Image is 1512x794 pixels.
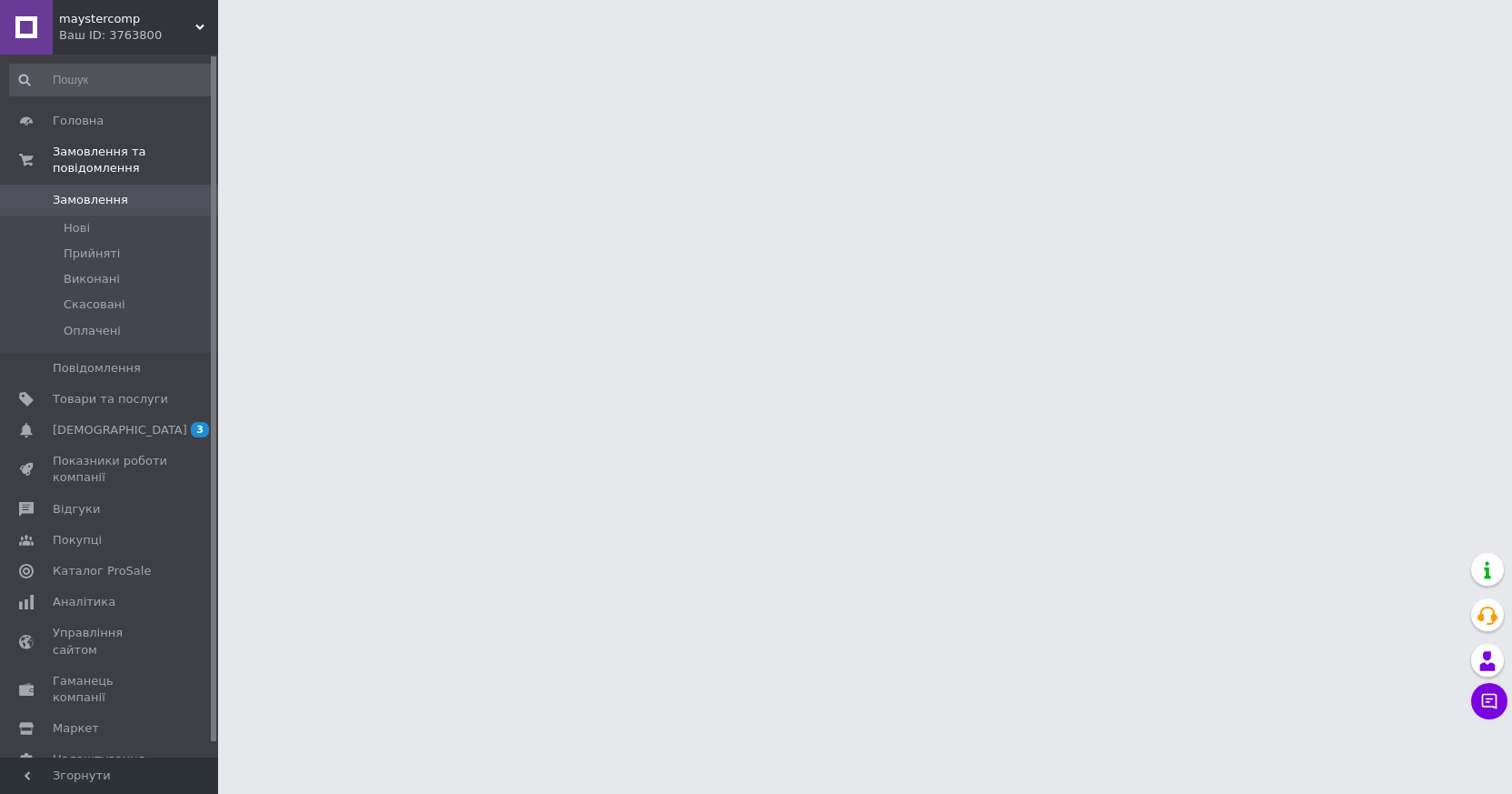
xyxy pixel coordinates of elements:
[9,64,214,96] input: Пошук
[64,323,121,339] span: Оплачені
[53,594,115,610] span: Аналітика
[53,144,218,176] span: Замовлення та повідомлення
[53,625,168,658] span: Управління сайтом
[53,113,104,129] span: Головна
[53,192,128,208] span: Замовлення
[53,453,168,486] span: Показники роботи компанії
[53,532,102,548] span: Покупці
[59,27,218,44] div: Ваш ID: 3763800
[64,246,120,262] span: Прийняті
[1471,683,1507,719] button: Чат з покупцем
[53,360,141,377] span: Повідомлення
[53,391,168,407] span: Товари та послуги
[64,220,90,236] span: Нові
[53,501,100,518] span: Відгуки
[59,11,195,27] span: maystercomp
[53,563,151,579] span: Каталог ProSale
[64,296,125,313] span: Скасовані
[53,673,168,706] span: Гаманець компанії
[53,422,187,438] span: [DEMOGRAPHIC_DATA]
[191,422,209,437] span: 3
[64,271,120,287] span: Виконані
[53,751,145,768] span: Налаштування
[53,720,99,737] span: Маркет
